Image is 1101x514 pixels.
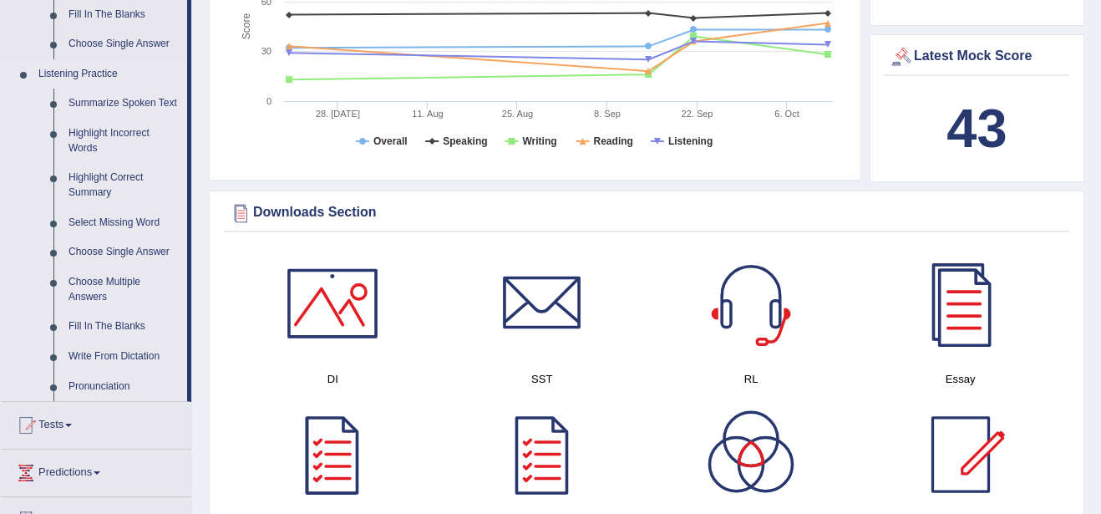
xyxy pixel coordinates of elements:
[61,372,187,402] a: Pronunciation
[261,46,271,56] text: 30
[443,135,487,147] tspan: Speaking
[594,135,633,147] tspan: Reading
[774,109,799,119] tspan: 6. Oct
[668,135,713,147] tspan: Listening
[946,98,1007,159] b: 43
[61,267,187,312] a: Choose Multiple Answers
[446,370,639,388] h4: SST
[61,163,187,207] a: Highlight Correct Summary
[266,96,271,106] text: 0
[241,13,252,40] tspan: Score
[1,450,191,491] a: Predictions
[1,402,191,444] a: Tests
[412,109,443,119] tspan: 11. Aug
[61,312,187,342] a: Fill In The Blanks
[31,59,187,89] a: Listening Practice
[655,370,848,388] h4: RL
[522,135,556,147] tspan: Writing
[316,109,360,119] tspan: 28. [DATE]
[682,109,713,119] tspan: 22. Sep
[61,89,187,119] a: Summarize Spoken Text
[61,208,187,238] a: Select Missing Word
[236,370,429,388] h4: DI
[61,119,187,163] a: Highlight Incorrect Words
[61,29,187,59] a: Choose Single Answer
[61,342,187,372] a: Write From Dictation
[865,370,1058,388] h4: Essay
[373,135,408,147] tspan: Overall
[889,44,1065,69] div: Latest Mock Score
[502,109,533,119] tspan: 25. Aug
[594,109,621,119] tspan: 8. Sep
[228,201,1065,226] div: Downloads Section
[61,237,187,267] a: Choose Single Answer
